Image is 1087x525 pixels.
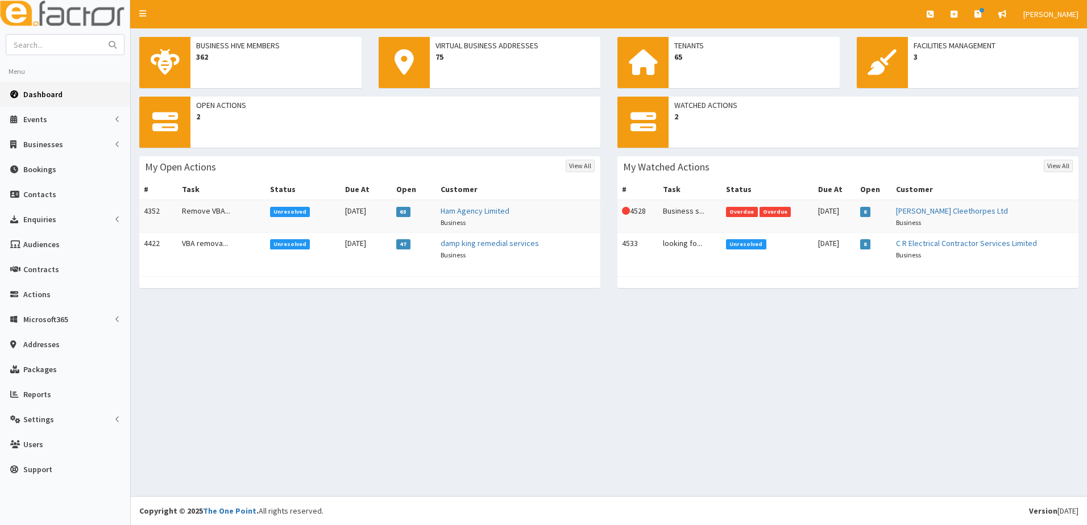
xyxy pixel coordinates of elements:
[196,111,595,122] span: 2
[23,464,52,474] span: Support
[1029,505,1078,516] div: [DATE]
[23,189,56,199] span: Contacts
[726,239,766,249] span: Unresolved
[131,496,1087,525] footer: All rights reserved.
[622,207,630,215] i: This Action is overdue!
[23,314,68,324] span: Microsoft365
[396,207,410,217] span: 65
[658,200,721,233] td: Business s...
[914,51,1073,63] span: 3
[23,89,63,99] span: Dashboard
[177,179,265,200] th: Task
[860,207,871,217] span: 8
[814,179,855,200] th: Due At
[896,206,1008,216] a: [PERSON_NAME] Cleethorpes Ltd
[139,200,177,233] td: 4352
[441,251,466,259] small: Business
[270,239,310,249] span: Unresolved
[760,207,791,217] span: Overdue
[23,114,47,124] span: Events
[896,251,921,259] small: Business
[139,506,259,516] strong: Copyright © 2025 .
[674,111,1073,122] span: 2
[23,164,56,174] span: Bookings
[23,139,63,149] span: Businesses
[658,179,721,200] th: Task
[896,238,1037,248] a: C R Electrical Contractor Services Limited
[6,35,102,55] input: Search...
[265,179,341,200] th: Status
[23,389,51,399] span: Reports
[196,99,595,111] span: Open Actions
[23,339,60,349] span: Addresses
[441,206,509,216] a: Ham Agency Limited
[896,218,921,227] small: Business
[658,233,721,265] td: looking fo...
[392,179,436,200] th: Open
[23,439,43,449] span: Users
[726,207,758,217] span: Overdue
[341,233,392,265] td: [DATE]
[23,364,57,374] span: Packages
[814,233,855,265] td: [DATE]
[203,506,256,516] a: The One Point
[341,200,392,233] td: [DATE]
[441,238,539,248] a: damp king remedial services
[396,239,410,249] span: 47
[617,200,658,233] td: 4528
[674,40,834,51] span: Tenants
[23,414,54,424] span: Settings
[23,289,51,299] span: Actions
[435,51,595,63] span: 75
[139,179,177,200] th: #
[617,233,658,265] td: 4533
[435,40,595,51] span: Virtual Business Addresses
[674,51,834,63] span: 65
[1023,9,1078,19] span: [PERSON_NAME]
[617,179,658,200] th: #
[721,179,814,200] th: Status
[566,160,595,172] a: View All
[891,179,1078,200] th: Customer
[814,200,855,233] td: [DATE]
[23,214,56,224] span: Enquiries
[441,218,466,227] small: Business
[856,179,892,200] th: Open
[177,200,265,233] td: Remove VBA...
[139,233,177,265] td: 4422
[860,239,871,249] span: 8
[1044,160,1073,172] a: View All
[270,207,310,217] span: Unresolved
[914,40,1073,51] span: Facilities Management
[196,40,356,51] span: Business Hive Members
[1029,506,1057,516] b: Version
[196,51,356,63] span: 362
[341,179,392,200] th: Due At
[623,162,710,172] h3: My Watched Actions
[177,233,265,265] td: VBA remova...
[436,179,600,200] th: Customer
[23,264,59,274] span: Contracts
[145,162,216,172] h3: My Open Actions
[23,239,60,249] span: Audiences
[674,99,1073,111] span: Watched Actions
